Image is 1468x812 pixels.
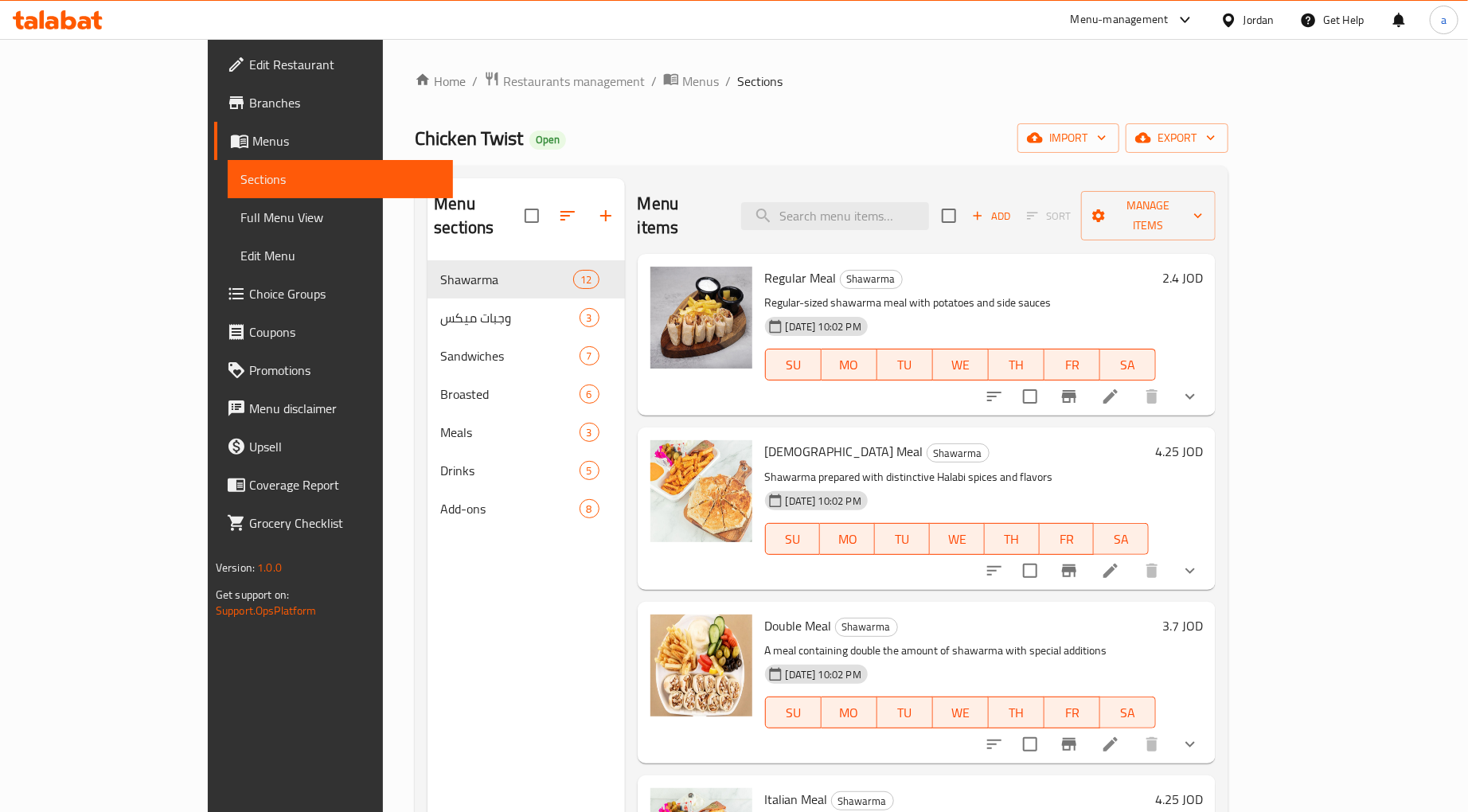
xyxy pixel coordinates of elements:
[249,284,440,303] span: Choice Groups
[1081,191,1216,240] button: Manage items
[228,198,453,236] a: Full Menu View
[214,389,453,427] a: Menu disclaimer
[428,260,624,299] div: Shawarma12
[440,346,579,365] span: Sandwiches
[1162,615,1203,637] h6: 3.7 JOD
[440,270,573,289] div: Shawarma
[1133,552,1171,590] button: delete
[472,72,478,91] li: /
[826,528,869,551] span: MO
[580,310,599,326] span: 3
[779,319,868,334] span: [DATE] 10:02 PM
[933,697,989,728] button: WE
[989,697,1044,728] button: TH
[428,413,624,451] div: Meals3
[1017,204,1081,228] span: Select section first
[1181,387,1200,406] svg: Show Choices
[1441,11,1447,29] span: a
[440,385,579,404] span: Broasted
[580,385,599,404] div: items
[1171,725,1209,763] button: show more
[428,375,624,413] div: Broasted6
[428,254,624,534] nav: Menu sections
[249,475,440,494] span: Coverage Report
[985,523,1040,555] button: TH
[1181,735,1200,754] svg: Show Choices
[765,523,821,555] button: SU
[765,349,822,381] button: SU
[1126,123,1228,153] button: export
[836,618,897,636] span: Shawarma
[440,308,579,327] div: وجبات ميكس
[1050,725,1088,763] button: Branch-specific-item
[1107,701,1150,724] span: SA
[1013,380,1047,413] span: Select to update
[841,270,902,288] span: Shawarma
[428,299,624,337] div: وجبات ميكس3
[515,199,549,232] span: Select all sections
[936,528,978,551] span: WE
[832,792,893,810] span: Shawarma
[737,72,783,91] span: Sections
[930,523,985,555] button: WE
[765,293,1156,313] p: Regular-sized shawarma meal with potatoes and side sauces
[840,270,903,289] div: Shawarma
[1030,128,1107,148] span: import
[1071,10,1169,29] div: Menu-management
[1107,353,1150,377] span: SA
[1094,523,1149,555] button: SA
[574,272,598,287] span: 12
[428,451,624,490] div: Drinks5
[214,351,453,389] a: Promotions
[580,499,599,518] div: items
[580,423,599,442] div: items
[772,701,815,724] span: SU
[765,614,832,638] span: Double Meal
[216,600,317,621] a: Support.OpsPlatform
[440,499,579,518] div: Add-ons
[580,463,599,478] span: 5
[875,523,930,555] button: TU
[765,787,828,811] span: Italian Meal
[663,71,719,92] a: Menus
[650,440,752,542] img: Halabi Meal
[440,423,579,442] div: Meals
[1155,440,1203,463] h6: 4.25 JOD
[252,131,440,150] span: Menus
[214,84,453,122] a: Branches
[779,667,868,682] span: [DATE] 10:02 PM
[991,528,1033,551] span: TH
[580,349,599,364] span: 7
[1101,387,1120,406] a: Edit menu item
[1100,697,1156,728] button: SA
[765,266,837,290] span: Regular Meal
[1100,349,1156,381] button: SA
[765,641,1156,661] p: A meal containing double the amount of shawarma with special additions
[214,427,453,466] a: Upsell
[932,199,966,232] span: Select section
[970,207,1013,225] span: Add
[580,461,599,480] div: items
[1040,523,1095,555] button: FR
[765,467,1149,487] p: Shawarma prepared with distinctive Halabi spices and flavors
[975,725,1013,763] button: sort-choices
[503,72,645,91] span: Restaurants management
[927,443,990,463] div: Shawarma
[682,72,719,91] span: Menus
[1050,552,1088,590] button: Branch-specific-item
[1155,788,1203,810] h6: 4.25 JOD
[828,353,871,377] span: MO
[765,697,822,728] button: SU
[881,528,923,551] span: TU
[1101,561,1120,580] a: Edit menu item
[651,72,657,91] li: /
[249,361,440,380] span: Promotions
[877,349,933,381] button: TU
[580,308,599,327] div: items
[877,697,933,728] button: TU
[216,557,255,578] span: Version:
[440,461,579,480] span: Drinks
[638,192,723,240] h2: Menu items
